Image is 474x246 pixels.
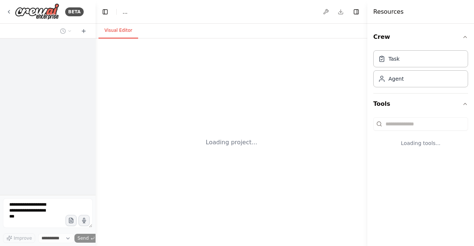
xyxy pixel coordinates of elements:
[388,75,404,82] div: Agent
[351,7,361,17] button: Hide right sidebar
[78,27,90,36] button: Start a new chat
[66,215,77,226] button: Upload files
[373,27,468,47] button: Crew
[99,23,138,38] button: Visual Editor
[373,47,468,93] div: Crew
[373,114,468,159] div: Tools
[373,134,468,153] div: Loading tools...
[123,8,127,16] nav: breadcrumb
[77,235,89,241] span: Send
[388,55,400,63] div: Task
[14,235,32,241] span: Improve
[373,7,404,16] h4: Resources
[100,7,110,17] button: Hide left sidebar
[79,215,90,226] button: Click to speak your automation idea
[373,94,468,114] button: Tools
[15,3,59,20] img: Logo
[206,138,257,147] div: Loading project...
[57,27,75,36] button: Switch to previous chat
[65,7,84,16] div: BETA
[3,233,35,243] button: Improve
[74,234,97,243] button: Send
[123,8,127,16] span: ...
